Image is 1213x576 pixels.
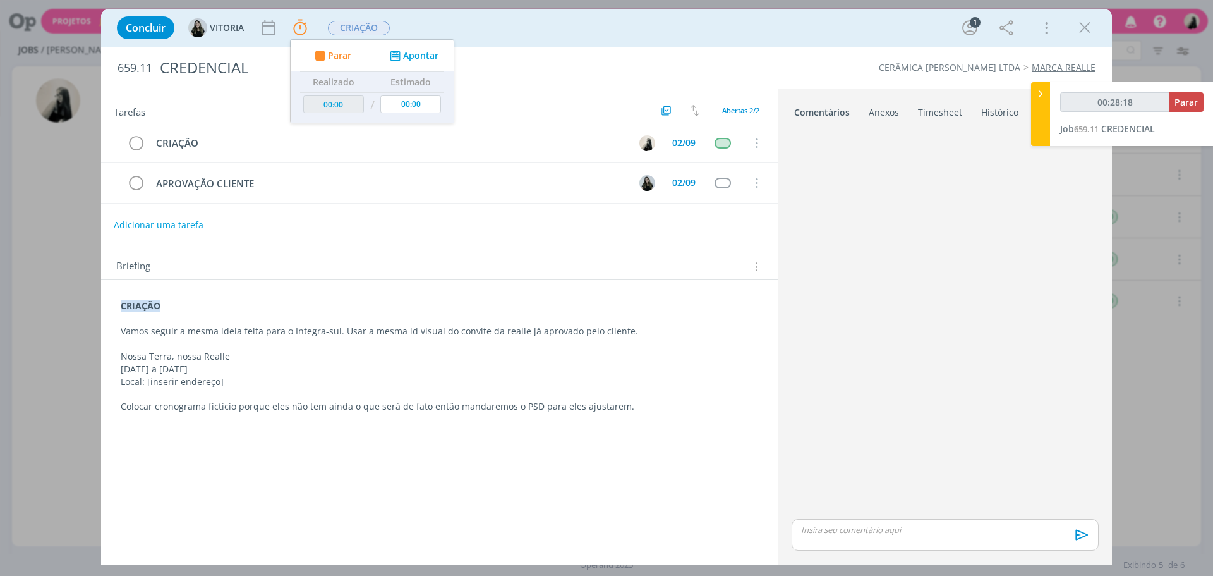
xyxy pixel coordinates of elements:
[637,173,656,192] button: V
[639,135,655,151] img: R
[1101,123,1155,135] span: CREDENCIAL
[121,300,160,312] strong: CRIAÇÃO
[311,49,351,63] button: Parar
[1174,96,1198,108] span: Parar
[691,105,699,116] img: arrow-down-up.svg
[121,350,759,363] p: Nossa Terra, nossa Realle
[121,400,759,413] p: Colocar cronograma fictício porque eles não tem ainda o que será de fato então mandaremos o PSD p...
[101,9,1112,565] div: dialog
[155,52,683,83] div: CREDENCIAL
[377,72,444,92] th: Estimado
[121,363,759,376] p: [DATE] a [DATE]
[639,175,655,191] img: V
[869,106,899,119] div: Anexos
[327,20,390,36] button: CRIAÇÃO
[960,18,980,38] button: 1
[121,325,759,338] p: Vamos seguir a mesma ideia feita para o Integra-sul. Usar a mesma id visual do convite da realle ...
[981,101,1019,119] a: Histórico
[387,49,439,63] button: Apontar
[879,61,1020,73] a: CERÂMICA [PERSON_NAME] LTDA
[367,92,378,118] td: /
[121,376,759,388] p: Local: [inserir endereço]
[1169,92,1204,112] button: Parar
[1074,123,1099,135] span: 659.11
[118,61,152,75] span: 659.11
[114,103,145,118] span: Tarefas
[672,178,696,187] div: 02/09
[328,21,390,35] span: CRIAÇÃO
[300,72,367,92] th: Realizado
[188,18,244,37] button: VVITORIA
[672,138,696,147] div: 02/09
[150,135,627,151] div: CRIAÇÃO
[637,133,656,152] button: R
[794,101,850,119] a: Comentários
[210,23,244,32] span: VITORIA
[1032,61,1095,73] a: MARCA REALLE
[117,16,174,39] button: Concluir
[113,214,204,236] button: Adicionar uma tarefa
[126,23,166,33] span: Concluir
[188,18,207,37] img: V
[328,51,351,60] span: Parar
[150,176,627,192] div: APROVAÇÃO CLIENTE
[917,101,963,119] a: Timesheet
[970,17,981,28] div: 1
[1060,123,1155,135] a: Job659.11CREDENCIAL
[722,106,759,115] span: Abertas 2/2
[116,259,150,275] span: Briefing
